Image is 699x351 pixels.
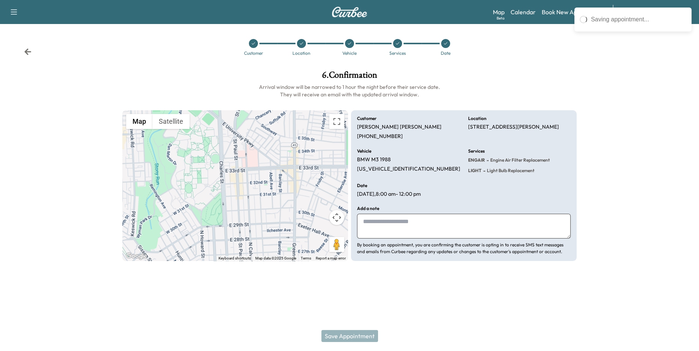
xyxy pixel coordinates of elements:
[331,7,368,17] img: Curbee Logo
[357,166,460,172] p: [US_VEHICLE_IDENTIFICATION_NUMBER]
[124,251,149,261] a: Open this area in Google Maps (opens a new window)
[24,48,32,55] div: Back
[357,116,377,121] h6: Customer
[292,51,310,55] div: Location
[329,237,344,252] button: Drag Pegman onto the map to open Street View
[357,124,441,130] p: [PERSON_NAME] [PERSON_NAME]
[493,7,505,16] a: MapBeta
[468,124,559,130] p: [STREET_ADDRESS][PERSON_NAME]
[255,256,296,260] span: Map data ©2025 Google
[122,83,576,98] h6: Arrival window will be narrowed to 1 hour the night before their service date. They will receive ...
[482,167,485,174] span: -
[357,191,421,198] p: [DATE] , 8:00 am - 12:00 pm
[468,157,485,163] span: ENGAIR
[389,51,406,55] div: Services
[542,7,605,16] a: Book New Appointment
[316,256,346,260] a: Report a map error
[152,114,190,129] button: Show satellite imagery
[329,114,344,129] button: Toggle fullscreen view
[357,206,379,211] h6: Add a note
[357,241,571,255] p: By booking an appointment, you are confirming the customer is opting in to receive SMS text messa...
[511,7,536,16] a: Calendar
[122,70,576,83] h1: 6 . Confirmation
[218,256,251,261] button: Keyboard shortcuts
[126,114,152,129] button: Show street map
[124,251,149,261] img: Google
[301,256,311,260] a: Terms (opens in new tab)
[591,15,686,24] div: Saving appointment...
[357,156,391,163] p: BMW M3 1988
[357,183,367,188] h6: Date
[329,210,344,225] button: Map camera controls
[441,51,450,55] div: Date
[244,51,263,55] div: Customer
[357,149,371,153] h6: Vehicle
[489,157,550,163] span: Engine Air Filter Replacement
[485,156,489,164] span: -
[497,15,505,21] div: Beta
[468,116,487,121] h6: Location
[468,149,485,153] h6: Services
[485,168,535,174] span: Light Bulb Replacement
[468,168,482,174] span: LIGHT
[357,133,403,140] p: [PHONE_NUMBER]
[342,51,357,55] div: Vehicle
